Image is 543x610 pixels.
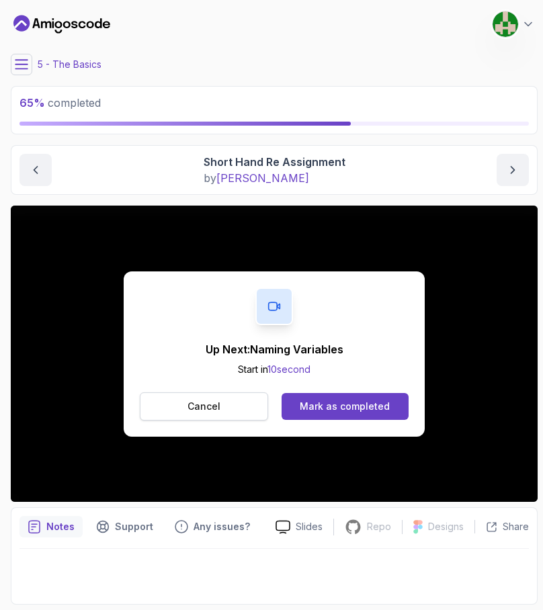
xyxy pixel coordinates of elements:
a: Dashboard [13,13,110,35]
p: Slides [296,520,323,533]
a: Slides [265,520,333,534]
p: Cancel [187,400,220,413]
button: notes button [19,516,83,537]
button: previous content [19,154,52,186]
button: next content [497,154,529,186]
button: user profile image [492,11,535,38]
button: Support button [88,516,161,537]
p: Any issues? [194,520,250,533]
span: 10 second [267,363,310,375]
p: Short Hand Re Assignment [204,154,345,170]
p: Share [503,520,529,533]
p: Notes [46,520,75,533]
button: Feedback button [167,516,258,537]
p: Repo [367,520,391,533]
p: by [204,170,345,186]
p: Support [115,520,153,533]
button: Mark as completed [282,393,409,420]
p: Designs [428,520,464,533]
span: completed [19,96,101,110]
span: [PERSON_NAME] [216,171,309,185]
p: 5 - The Basics [38,58,101,71]
div: Mark as completed [300,400,390,413]
button: Share [474,520,529,533]
span: 65 % [19,96,45,110]
button: Cancel [140,392,268,421]
iframe: 9 - Short hand re assignment [11,206,538,502]
p: Start in [206,363,343,376]
img: user profile image [493,11,518,37]
p: Up Next: Naming Variables [206,341,343,357]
